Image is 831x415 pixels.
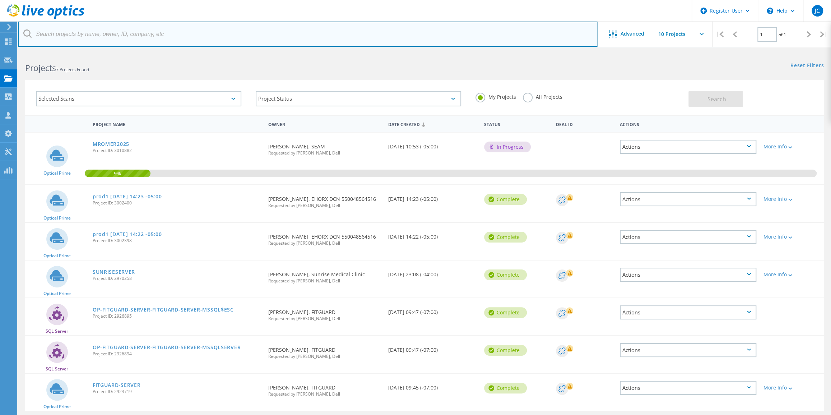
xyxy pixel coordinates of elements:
[93,239,261,243] span: Project ID: 3002398
[265,223,385,253] div: [PERSON_NAME], EHORX DCN 550048564516
[93,383,141,388] a: FITGUARD-SERVER
[484,307,527,318] div: Complete
[268,151,381,155] span: Requested by [PERSON_NAME], Dell
[268,241,381,245] span: Requested by [PERSON_NAME], Dell
[763,385,820,390] div: More Info
[25,62,56,74] b: Projects
[18,22,598,47] input: Search projects by name, owner, ID, company, etc
[93,148,261,153] span: Project ID: 3010882
[385,298,481,322] div: [DATE] 09:47 (-07:00)
[43,405,71,409] span: Optical Prime
[523,93,562,100] label: All Projects
[56,66,89,73] span: 7 Projects Found
[763,234,820,239] div: More Info
[552,117,616,130] div: Deal Id
[43,254,71,258] span: Optical Prime
[385,336,481,360] div: [DATE] 09:47 (-07:00)
[93,269,135,275] a: SUNRISESERVER
[385,133,481,156] div: [DATE] 10:53 (-05:00)
[265,117,385,130] div: Owner
[46,329,68,333] span: SQL Server
[93,201,261,205] span: Project ID: 3002400
[93,307,234,312] a: OP-FITGUARD-SERVER-FITGUARD-SERVER-MSSQL$ESC
[93,345,241,350] a: OP-FITGUARD-SERVER-FITGUARD-SERVER-MSSQLSERVER
[265,185,385,215] div: [PERSON_NAME], EHORX DCN 550048564516
[265,374,385,404] div: [PERSON_NAME], FITGUARD
[621,31,644,36] span: Advanced
[89,117,265,130] div: Project Name
[268,279,381,283] span: Requested by [PERSON_NAME], Dell
[385,260,481,284] div: [DATE] 23:08 (-04:00)
[688,91,743,107] button: Search
[256,91,461,106] div: Project Status
[93,194,162,199] a: prod1 [DATE] 14:23 -05:00
[707,95,726,103] span: Search
[93,276,261,281] span: Project ID: 2970258
[484,383,527,393] div: Complete
[93,352,261,356] span: Project ID: 2926894
[93,314,261,318] span: Project ID: 2926895
[814,8,820,14] span: JC
[484,194,527,205] div: Complete
[265,298,385,328] div: [PERSON_NAME], FITGUARD
[7,15,84,20] a: Live Optics Dashboard
[763,197,820,202] div: More Info
[268,392,381,396] span: Requested by [PERSON_NAME], Dell
[43,216,71,220] span: Optical Prime
[767,8,773,14] svg: \n
[93,142,129,147] a: MROMER2025
[816,22,831,47] div: |
[616,117,760,130] div: Actions
[779,32,786,38] span: of 1
[475,93,516,100] label: My Projects
[484,269,527,280] div: Complete
[620,343,756,357] div: Actions
[620,381,756,395] div: Actions
[268,203,381,208] span: Requested by [PERSON_NAME], Dell
[385,117,481,131] div: Date Created
[484,142,531,152] div: In Progress
[43,291,71,296] span: Optical Prime
[385,223,481,246] div: [DATE] 14:22 (-05:00)
[763,144,820,149] div: More Info
[620,140,756,154] div: Actions
[385,374,481,397] div: [DATE] 09:45 (-07:00)
[46,367,68,371] span: SQL Server
[790,63,824,69] a: Reset Filters
[268,354,381,359] span: Requested by [PERSON_NAME], Dell
[93,389,261,394] span: Project ID: 2923719
[484,345,527,356] div: Complete
[43,171,71,175] span: Optical Prime
[620,268,756,282] div: Actions
[265,336,385,366] div: [PERSON_NAME], FITGUARD
[620,192,756,206] div: Actions
[481,117,552,130] div: Status
[85,170,150,176] span: 9%
[36,91,241,106] div: Selected Scans
[763,272,820,277] div: More Info
[620,230,756,244] div: Actions
[620,305,756,319] div: Actions
[712,22,727,47] div: |
[265,260,385,290] div: [PERSON_NAME], Sunrise Medical Clinic
[265,133,385,162] div: [PERSON_NAME], SEAM
[268,317,381,321] span: Requested by [PERSON_NAME], Dell
[484,232,527,243] div: Complete
[385,185,481,209] div: [DATE] 14:23 (-05:00)
[93,232,162,237] a: prod1 [DATE] 14:22 -05:00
